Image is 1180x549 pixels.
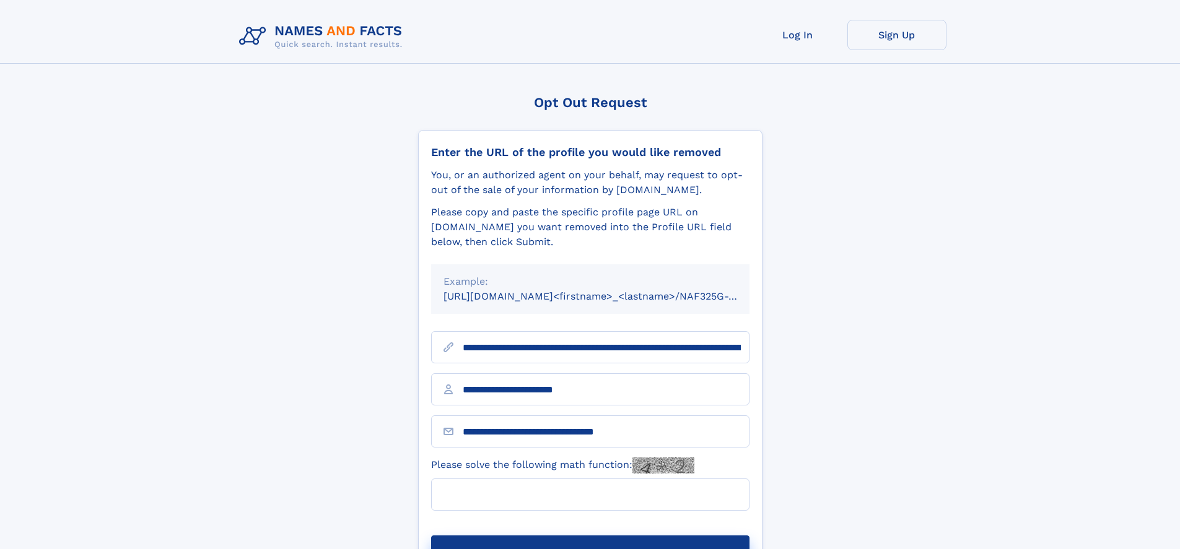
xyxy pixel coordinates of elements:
div: Opt Out Request [418,95,763,110]
a: Log In [748,20,847,50]
label: Please solve the following math function: [431,457,694,473]
small: [URL][DOMAIN_NAME]<firstname>_<lastname>/NAF325G-xxxxxxxx [444,290,773,302]
div: Please copy and paste the specific profile page URL on [DOMAIN_NAME] you want removed into the Pr... [431,205,750,249]
div: Example: [444,274,737,289]
div: Enter the URL of the profile you would like removed [431,145,750,159]
a: Sign Up [847,20,946,50]
div: You, or an authorized agent on your behalf, may request to opt-out of the sale of your informatio... [431,168,750,197]
img: Logo Names and Facts [234,20,413,53]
